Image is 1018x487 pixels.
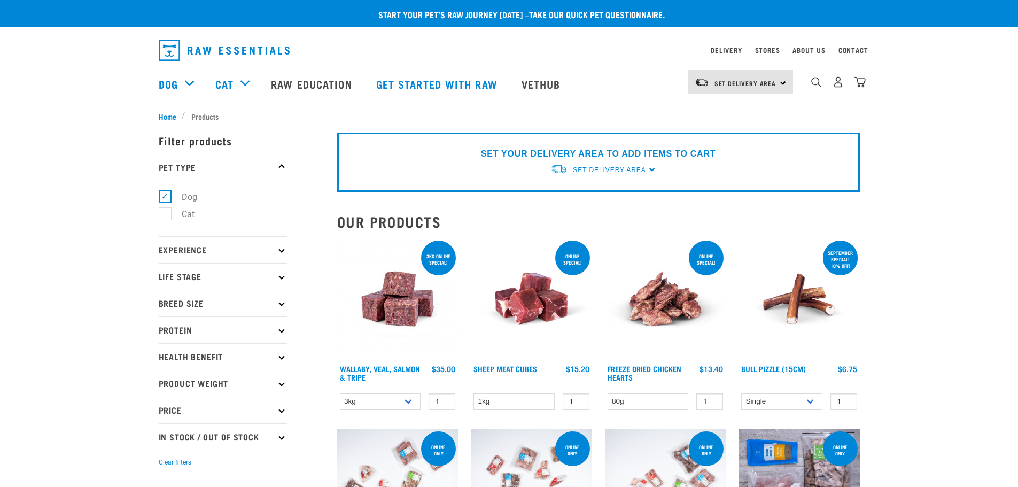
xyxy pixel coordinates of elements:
span: Home [159,111,176,122]
nav: breadcrumbs [159,111,860,122]
a: Wallaby, Veal, Salmon & Tripe [340,367,420,379]
div: $6.75 [838,365,857,373]
input: 1 [429,393,455,410]
div: Online Only [689,439,724,461]
div: September special! 10% off! [823,245,858,274]
div: online only [823,439,858,461]
a: Get started with Raw [366,63,511,105]
div: $15.20 [566,365,589,373]
span: Set Delivery Area [573,166,646,174]
p: Price [159,397,287,423]
img: van-moving.png [550,164,568,175]
div: Online Only [421,439,456,461]
p: Experience [159,236,287,263]
h2: Our Products [337,213,860,230]
img: Raw Essentials Logo [159,40,290,61]
input: 1 [696,393,723,410]
p: Protein [159,316,287,343]
div: Online Only [555,439,590,461]
a: Bull Pizzle (15cm) [741,367,806,370]
a: Sheep Meat Cubes [473,367,537,370]
img: home-icon@2x.png [854,76,866,88]
label: Dog [165,190,201,204]
div: $13.40 [700,365,723,373]
div: ONLINE SPECIAL! [555,248,590,270]
a: Contact [838,48,868,52]
a: Dog [159,76,178,92]
div: 3kg online special! [421,248,456,270]
a: Home [159,111,182,122]
img: Bull Pizzle [739,238,860,360]
p: Pet Type [159,154,287,181]
a: Raw Education [260,63,365,105]
a: Cat [215,76,234,92]
button: Clear filters [159,458,191,467]
img: Sheep Meat [471,238,592,360]
p: Product Weight [159,370,287,397]
span: Set Delivery Area [714,81,776,85]
img: user.png [833,76,844,88]
img: van-moving.png [695,78,709,87]
p: Filter products [159,127,287,154]
a: About Us [792,48,825,52]
a: Stores [755,48,780,52]
a: Delivery [711,48,742,52]
p: In Stock / Out Of Stock [159,423,287,450]
label: Cat [165,207,199,221]
p: Breed Size [159,290,287,316]
p: Life Stage [159,263,287,290]
p: SET YOUR DELIVERY AREA TO ADD ITEMS TO CART [481,148,716,160]
div: $35.00 [432,365,455,373]
a: Freeze Dried Chicken Hearts [608,367,681,379]
img: Wallaby Veal Salmon Tripe 1642 [337,238,459,360]
input: 1 [830,393,857,410]
img: home-icon-1@2x.png [811,77,821,87]
p: Health Benefit [159,343,287,370]
a: take our quick pet questionnaire. [529,12,665,17]
input: 1 [563,393,589,410]
div: ONLINE SPECIAL! [689,248,724,270]
a: Vethub [511,63,574,105]
nav: dropdown navigation [150,35,868,65]
img: FD Chicken Hearts [605,238,726,360]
